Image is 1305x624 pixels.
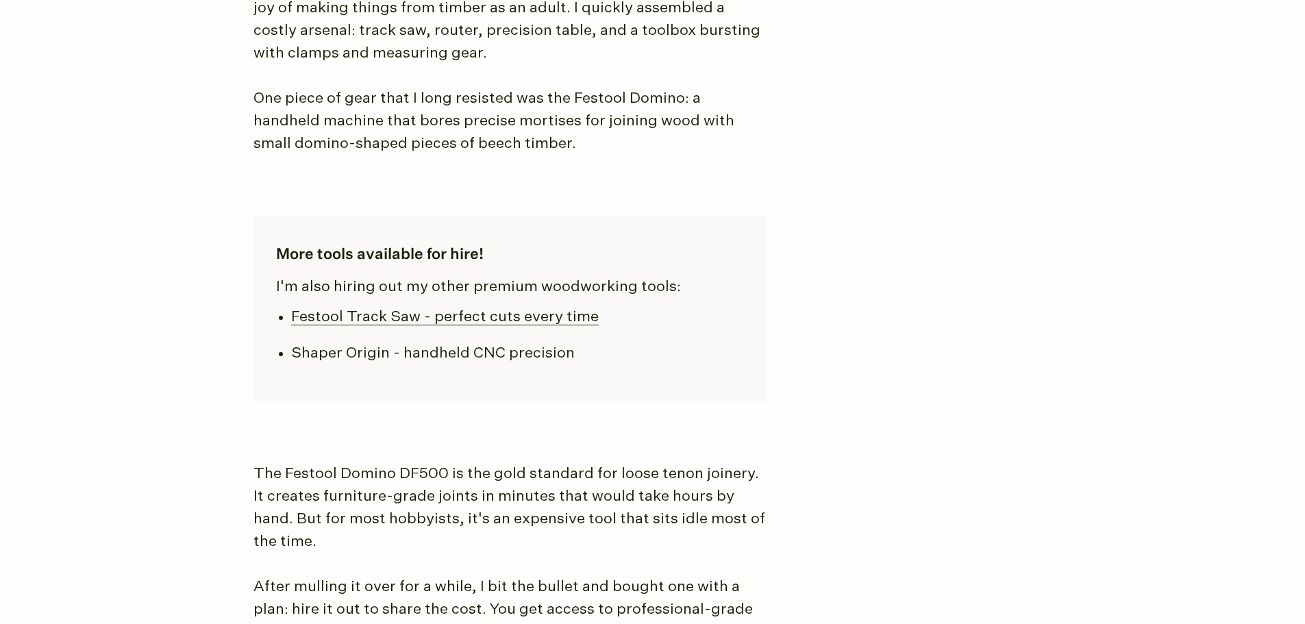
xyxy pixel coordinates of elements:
[291,346,575,361] a: Shaper Origin - handheld CNC precision
[253,463,767,553] p: The Festool Domino DF500 is the gold standard for loose tenon joinery. It creates furniture-grade...
[253,88,767,155] p: One piece of gear that I long resisted was the Festool Domino: a handheld machine that bores prec...
[276,276,745,299] p: I'm also hiring out my other premium woodworking tools:
[291,310,599,325] a: Festool Track Saw - perfect cuts every time
[276,238,745,269] h2: More tools available for hire!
